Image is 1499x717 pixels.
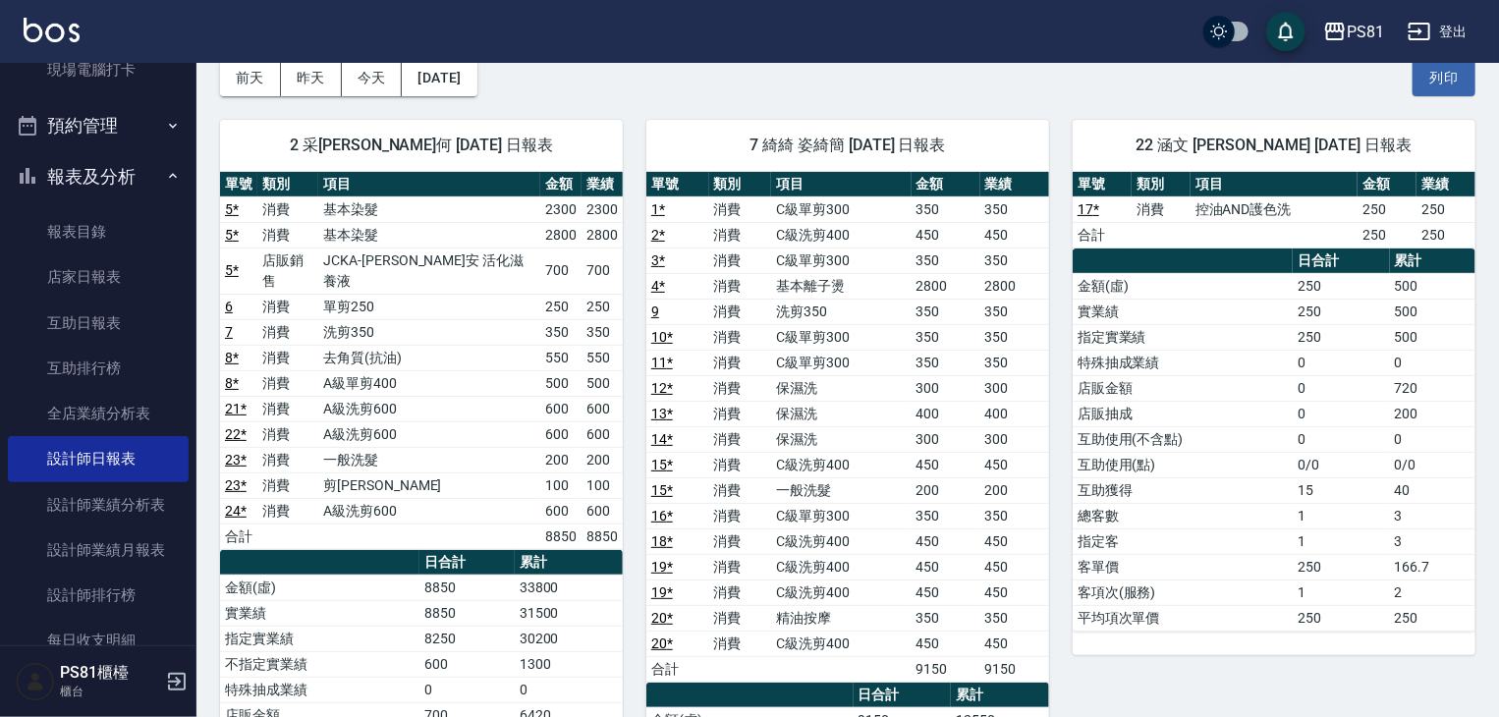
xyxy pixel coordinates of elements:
[709,426,772,452] td: 消費
[540,248,582,294] td: 700
[582,472,623,498] td: 100
[318,396,540,421] td: A級洗剪600
[709,196,772,222] td: 消費
[1132,172,1191,197] th: 類別
[540,498,582,524] td: 600
[980,605,1049,631] td: 350
[1266,12,1305,51] button: save
[582,294,623,319] td: 250
[912,248,980,273] td: 350
[419,575,514,600] td: 8850
[8,100,189,151] button: 預約管理
[582,172,623,197] th: 業績
[980,401,1049,426] td: 400
[220,651,419,677] td: 不指定實業績
[771,222,911,248] td: C級洗剪400
[318,472,540,498] td: 剪[PERSON_NAME]
[1390,503,1475,528] td: 3
[540,294,582,319] td: 250
[318,172,540,197] th: 項目
[582,222,623,248] td: 2800
[540,319,582,345] td: 350
[515,575,623,600] td: 33800
[1400,14,1475,50] button: 登出
[912,452,980,477] td: 450
[540,345,582,370] td: 550
[912,631,980,656] td: 450
[771,503,911,528] td: C級單剪300
[771,248,911,273] td: C級單剪300
[771,605,911,631] td: 精油按摩
[540,196,582,222] td: 2300
[1073,452,1293,477] td: 互助使用(點)
[1293,426,1390,452] td: 0
[854,683,952,708] th: 日合計
[16,662,55,701] img: Person
[257,472,318,498] td: 消費
[8,391,189,436] a: 全店業績分析表
[1073,503,1293,528] td: 總客數
[540,222,582,248] td: 2800
[980,222,1049,248] td: 450
[646,172,1049,683] table: a dense table
[515,677,623,702] td: 0
[515,550,623,576] th: 累計
[912,172,980,197] th: 金額
[912,222,980,248] td: 450
[1073,172,1475,248] table: a dense table
[980,172,1049,197] th: 業績
[1073,426,1293,452] td: 互助使用(不含點)
[419,550,514,576] th: 日合計
[980,503,1049,528] td: 350
[1358,222,1416,248] td: 250
[1293,477,1390,503] td: 15
[225,324,233,340] a: 7
[220,60,281,96] button: 前天
[980,631,1049,656] td: 450
[912,605,980,631] td: 350
[980,528,1049,554] td: 450
[1347,20,1384,44] div: PS81
[8,436,189,481] a: 設計師日報表
[257,421,318,447] td: 消費
[980,375,1049,401] td: 300
[709,503,772,528] td: 消費
[709,273,772,299] td: 消費
[1293,401,1390,426] td: 0
[220,626,419,651] td: 指定實業績
[419,600,514,626] td: 8850
[709,528,772,554] td: 消費
[1293,503,1390,528] td: 1
[582,248,623,294] td: 700
[225,299,233,314] a: 6
[1073,248,1475,632] table: a dense table
[1293,579,1390,605] td: 1
[980,579,1049,605] td: 450
[1390,477,1475,503] td: 40
[980,350,1049,375] td: 350
[257,498,318,524] td: 消費
[1293,350,1390,375] td: 0
[771,477,911,503] td: 一般洗髮
[1073,528,1293,554] td: 指定客
[515,651,623,677] td: 1300
[1293,605,1390,631] td: 250
[1390,350,1475,375] td: 0
[980,196,1049,222] td: 350
[771,350,911,375] td: C級單剪300
[646,172,709,197] th: 單號
[912,299,980,324] td: 350
[318,196,540,222] td: 基本染髮
[912,579,980,605] td: 450
[912,324,980,350] td: 350
[670,136,1026,155] span: 7 綺綺 姿綺簡 [DATE] 日報表
[709,172,772,197] th: 類別
[771,299,911,324] td: 洗剪350
[1293,273,1390,299] td: 250
[1413,60,1475,96] button: 列印
[1416,222,1475,248] td: 250
[540,370,582,396] td: 500
[651,303,659,319] a: 9
[60,663,160,683] h5: PS81櫃檯
[8,254,189,300] a: 店家日報表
